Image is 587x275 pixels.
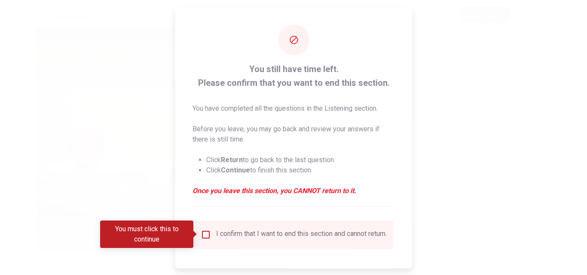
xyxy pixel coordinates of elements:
strong: Return [221,155,243,163]
em: Once you leave this section, you CANNOT return to it. [193,185,395,196]
div: You must click this to continue [100,221,193,248]
p: Before you leave, you may go back and review your answers if there is still time. [193,124,395,144]
span: You must click this to continue [201,229,211,239]
strong: Continue [221,166,250,174]
li: Click to go back to the last question [206,154,395,165]
div: I confirm that I want to end this section and cannot return. [216,229,387,239]
p: You have completed all the questions in the Listening section. [193,103,395,113]
span: You still have time left. Please confirm that you want to end this section. [193,62,395,89]
li: Click to finish this section. [206,165,395,175]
